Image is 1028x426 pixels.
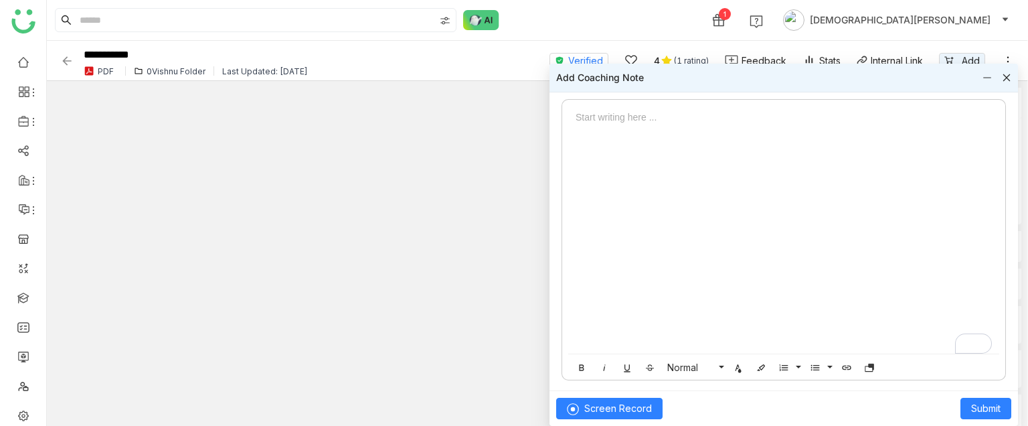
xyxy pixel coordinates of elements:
button: Submit [960,398,1011,419]
button: Normal [663,357,725,377]
img: logo [11,9,35,33]
div: (1 rating) [673,54,709,68]
button: Bold (Ctrl+B) [572,357,592,377]
button: Text Color [728,357,748,377]
img: search-type.svg [440,15,450,26]
button: [DEMOGRAPHIC_DATA][PERSON_NAME] [780,9,1012,31]
div: To enrich screen reader interactions, please activate Accessibility in Grammarly extension settings [562,110,1005,354]
div: Stats [802,54,841,68]
img: pdf.svg [84,66,94,76]
button: Italic (Ctrl+I) [594,357,614,377]
span: Normal [665,362,718,373]
button: Unordered List [805,357,825,377]
img: folder.svg [134,66,143,76]
img: record.svg [567,403,579,415]
div: 1 [719,8,731,20]
span: Start writing here ... [562,100,1005,125]
button: Add [939,53,985,69]
span: Verified [568,54,603,68]
button: Verified [549,53,608,69]
img: stats.svg [802,54,816,68]
img: help.svg [750,15,763,28]
img: ask-buddy-normal.svg [463,10,499,30]
div: Last Updated: [DATE] [222,66,308,76]
button: Ordered List [774,357,794,377]
div: Add Coaching Note [556,70,644,85]
button: Unordered List [823,357,834,377]
div: 0Vishnu Folder [147,66,205,76]
button: Strikethrough (Ctrl+S) [640,357,660,377]
span: Screen Record [584,401,652,416]
div: Internal Link [871,54,923,68]
img: avatar [783,9,804,31]
button: Screen Record [556,398,663,419]
div: PDF [98,66,114,76]
button: Background Color [751,357,771,377]
img: feedback-1.svg [725,55,738,66]
span: Add [962,54,980,68]
span: Submit [971,401,1001,416]
img: verified.svg [555,56,564,66]
div: 4 [654,54,660,68]
button: Insert Link (Ctrl+K) [837,357,857,377]
div: Feedback [742,54,786,68]
span: [DEMOGRAPHIC_DATA][PERSON_NAME] [810,13,991,27]
button: Ordered List [792,357,802,377]
img: back [60,54,74,68]
button: Underline (Ctrl+U) [617,357,637,377]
